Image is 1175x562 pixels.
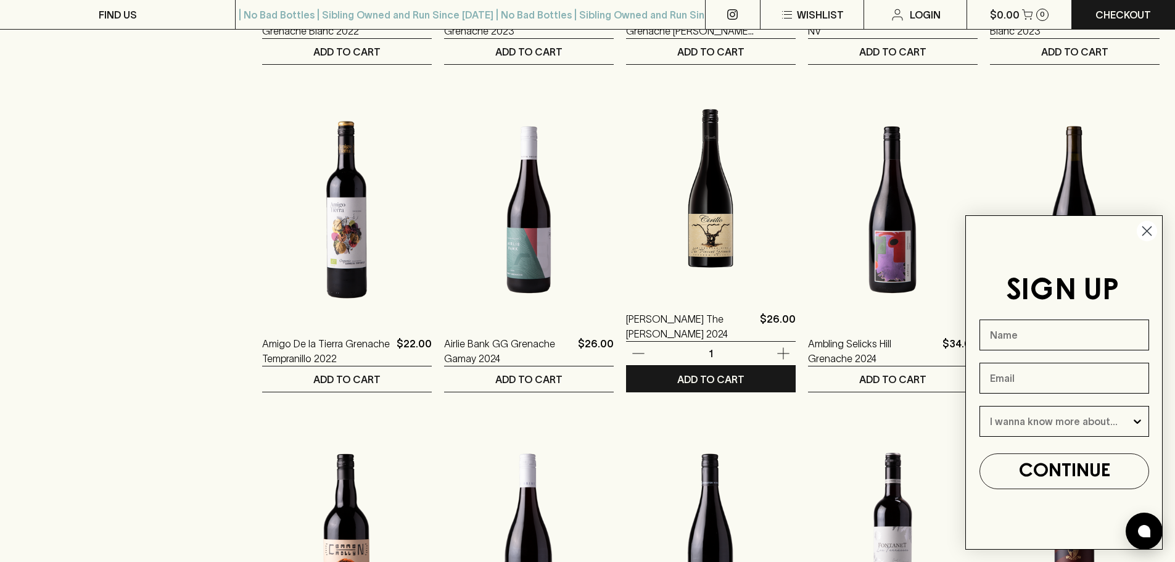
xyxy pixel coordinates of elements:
[942,336,978,366] p: $34.00
[859,44,926,59] p: ADD TO CART
[797,7,844,22] p: Wishlist
[626,312,755,341] a: [PERSON_NAME] The [PERSON_NAME] 2024
[262,102,432,318] img: Amigo De la Tierra Grenache Tempranillo 2022
[444,336,573,366] a: Airlie Bank GG Grenache Gamay 2024
[990,39,1160,64] button: ADD TO CART
[808,336,938,366] a: Ambling Selicks Hill Grenache 2024
[578,336,614,366] p: $26.00
[677,44,744,59] p: ADD TO CART
[444,39,614,64] button: ADD TO CART
[626,39,796,64] button: ADD TO CART
[859,372,926,387] p: ADD TO CART
[979,320,1149,350] input: Name
[808,39,978,64] button: ADD TO CART
[677,372,744,387] p: ADD TO CART
[397,336,432,366] p: $22.00
[953,203,1175,562] div: FLYOUT Form
[444,102,614,318] img: Airlie Bank GG Grenache Gamay 2024
[313,372,381,387] p: ADD TO CART
[626,366,796,392] button: ADD TO CART
[990,102,1160,318] img: A & C Ainsworth Landsborough Grenache 2024
[262,366,432,392] button: ADD TO CART
[990,7,1020,22] p: $0.00
[990,407,1131,436] input: I wanna know more about...
[262,336,392,366] a: Amigo De la Tierra Grenache Tempranillo 2022
[979,363,1149,394] input: Email
[808,102,978,318] img: Ambling Selicks Hill Grenache 2024
[1040,11,1045,18] p: 0
[760,312,796,341] p: $26.00
[444,366,614,392] button: ADD TO CART
[1006,277,1119,305] span: SIGN UP
[910,7,941,22] p: Login
[1095,7,1151,22] p: Checkout
[626,77,796,293] img: Cirillo The Vincent Grenache 2024
[495,372,563,387] p: ADD TO CART
[696,347,725,360] p: 1
[979,453,1149,489] button: CONTINUE
[99,7,137,22] p: FIND US
[313,44,381,59] p: ADD TO CART
[1041,44,1108,59] p: ADD TO CART
[262,39,432,64] button: ADD TO CART
[1131,407,1144,436] button: Show Options
[1136,220,1158,242] button: Close dialog
[808,366,978,392] button: ADD TO CART
[1138,525,1150,537] img: bubble-icon
[495,44,563,59] p: ADD TO CART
